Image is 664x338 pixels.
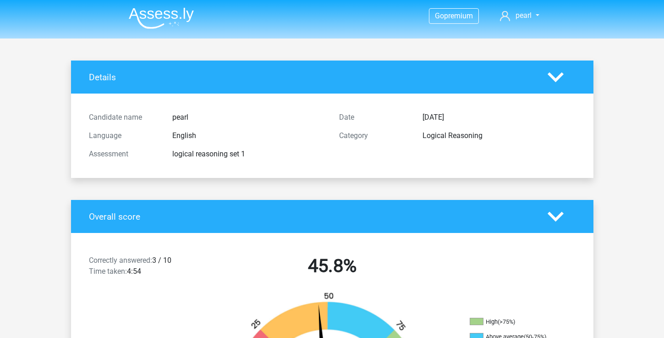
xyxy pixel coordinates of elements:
h4: Overall score [89,211,534,222]
h4: Details [89,72,534,83]
div: Assessment [82,149,165,160]
div: Category [332,130,416,141]
div: Language [82,130,165,141]
span: premium [444,11,473,20]
div: English [165,130,332,141]
div: logical reasoning set 1 [165,149,332,160]
div: Candidate name [82,112,165,123]
div: Date [332,112,416,123]
a: pearl [496,10,543,21]
span: Time taken: [89,267,127,276]
span: pearl [516,11,532,20]
li: High [470,318,561,326]
a: Gopremium [429,10,478,22]
img: Assessly [129,7,194,29]
span: Go [435,11,444,20]
div: 3 / 10 4:54 [82,255,207,281]
h2: 45.8% [214,255,450,277]
div: Logical Reasoning [416,130,582,141]
div: pearl [165,112,332,123]
span: Correctly answered: [89,256,152,265]
div: (>75%) [498,318,515,325]
div: [DATE] [416,112,582,123]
